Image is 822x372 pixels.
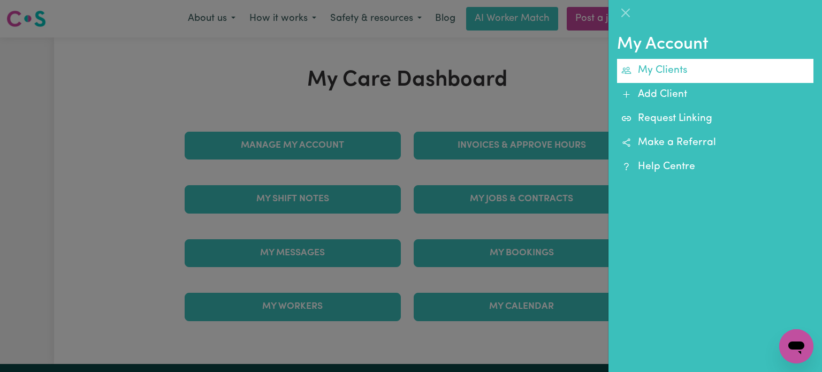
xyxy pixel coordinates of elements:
a: Request Linking [617,107,813,131]
a: Help Centre [617,155,813,179]
h2: My Account [617,34,813,55]
a: My Clients [617,59,813,83]
iframe: Button to launch messaging window [779,329,813,363]
button: Close [617,4,634,21]
a: Add Client [617,83,813,107]
a: Make a Referral [617,131,813,155]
